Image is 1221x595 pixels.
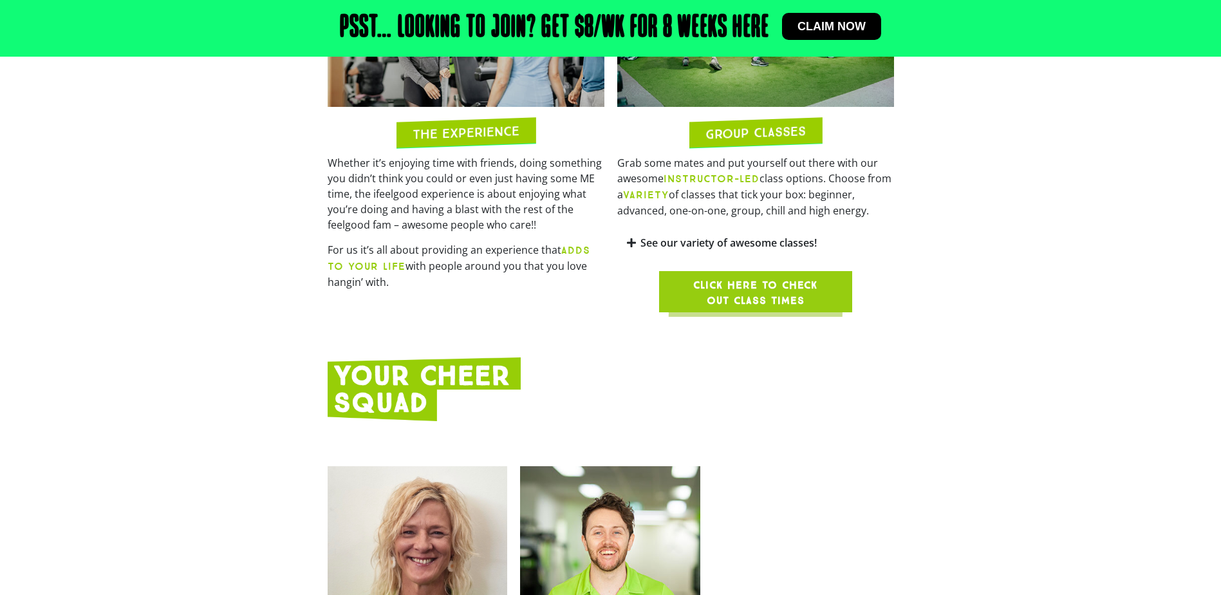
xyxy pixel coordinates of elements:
[617,155,894,218] p: Grab some mates and put yourself out there with our awesome class options. Choose from a of class...
[617,228,894,258] div: See our variety of awesome classes!
[623,189,669,201] b: VARIETY
[328,242,604,290] p: For us it’s all about providing an experience that with people around you that you love hangin’ w...
[340,13,769,44] h2: Psst… Looking to join? Get $8/wk for 8 weeks here
[328,155,604,232] p: Whether it’s enjoying time with friends, doing something you didn’t think you could or even just ...
[640,236,817,250] a: See our variety of awesome classes!
[782,13,881,40] a: Claim now
[413,125,519,142] h2: THE EXPERIENCE
[797,21,866,32] span: Claim now
[328,244,590,272] b: ADDS TO YOUR LIFE
[664,173,760,185] b: INSTRUCTOR-LED
[705,125,806,141] h2: GROUP CLASSES
[690,278,821,308] span: Click here to check out class times
[659,271,852,312] a: Click here to check out class times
